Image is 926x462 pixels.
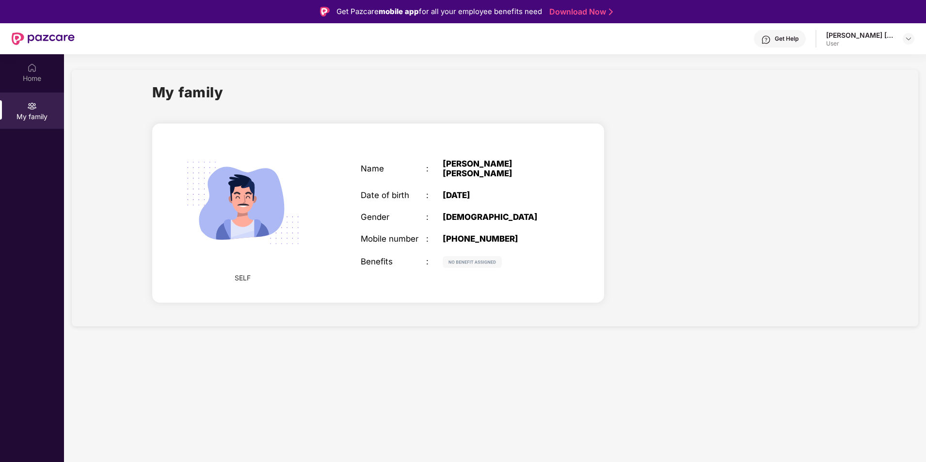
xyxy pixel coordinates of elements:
[905,35,912,43] img: svg+xml;base64,PHN2ZyBpZD0iRHJvcGRvd24tMzJ4MzIiIHhtbG5zPSJodHRwOi8vd3d3LnczLm9yZy8yMDAwL3N2ZyIgd2...
[609,7,613,17] img: Stroke
[775,35,798,43] div: Get Help
[27,63,37,73] img: svg+xml;base64,PHN2ZyBpZD0iSG9tZSIgeG1sbnM9Imh0dHA6Ly93d3cudzMub3JnLzIwMDAvc3ZnIiB3aWR0aD0iMjAiIG...
[379,7,419,16] strong: mobile app
[12,32,75,45] img: New Pazcare Logo
[173,133,313,273] img: svg+xml;base64,PHN2ZyB4bWxucz0iaHR0cDovL3d3dy53My5vcmcvMjAwMC9zdmciIHdpZHRoPSIyMjQiIGhlaWdodD0iMT...
[761,35,771,45] img: svg+xml;base64,PHN2ZyBpZD0iSGVscC0zMngzMiIgeG1sbnM9Imh0dHA6Ly93d3cudzMub3JnLzIwMDAvc3ZnIiB3aWR0aD...
[426,212,443,222] div: :
[361,190,426,200] div: Date of birth
[336,6,542,17] div: Get Pazcare for all your employee benefits need
[27,101,37,111] img: svg+xml;base64,PHN2ZyB3aWR0aD0iMjAiIGhlaWdodD0iMjAiIHZpZXdCb3g9IjAgMCAyMCAyMCIgZmlsbD0ibm9uZSIgeG...
[426,234,443,244] div: :
[443,212,558,222] div: [DEMOGRAPHIC_DATA]
[443,234,558,244] div: [PHONE_NUMBER]
[320,7,330,16] img: Logo
[826,40,894,47] div: User
[549,7,610,17] a: Download Now
[361,234,426,244] div: Mobile number
[443,190,558,200] div: [DATE]
[235,273,251,283] span: SELF
[152,81,224,103] h1: My family
[361,257,426,266] div: Benefits
[426,164,443,173] div: :
[426,257,443,266] div: :
[426,190,443,200] div: :
[443,256,502,268] img: svg+xml;base64,PHN2ZyB4bWxucz0iaHR0cDovL3d3dy53My5vcmcvMjAwMC9zdmciIHdpZHRoPSIxMjIiIGhlaWdodD0iMj...
[443,159,558,178] div: [PERSON_NAME] [PERSON_NAME]
[361,164,426,173] div: Name
[826,31,894,40] div: [PERSON_NAME] [PERSON_NAME]
[361,212,426,222] div: Gender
